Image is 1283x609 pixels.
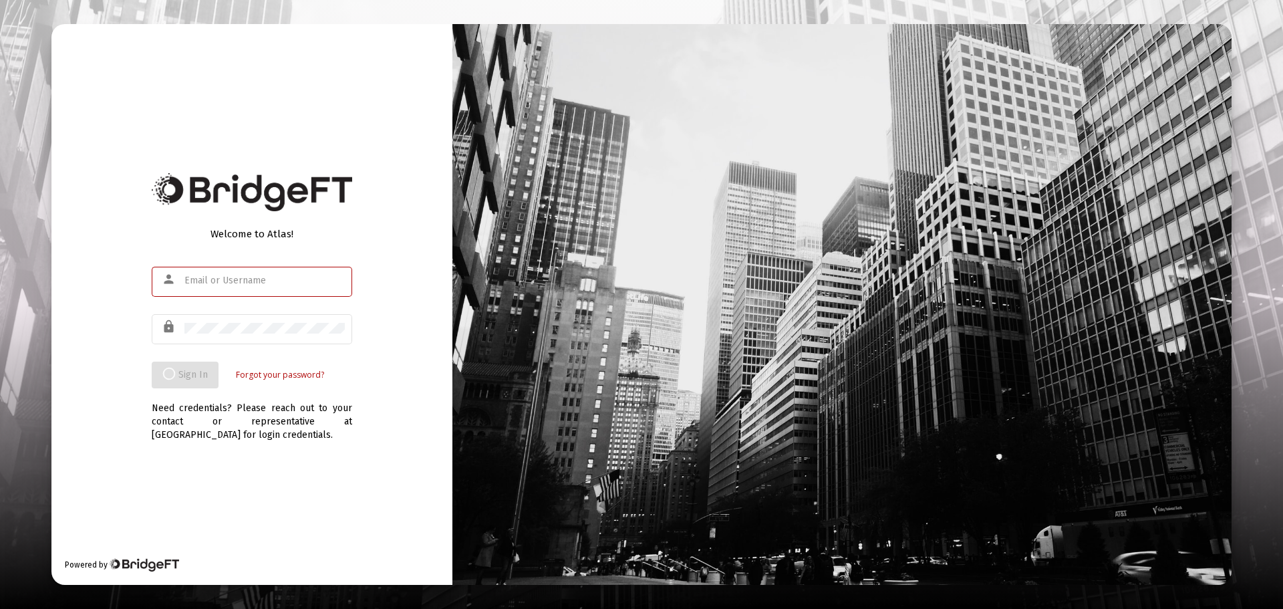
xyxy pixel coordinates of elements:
div: Welcome to Atlas! [152,227,352,241]
div: Powered by [65,558,179,572]
a: Forgot your password? [236,368,324,382]
mat-icon: person [162,271,178,287]
mat-icon: lock [162,319,178,335]
button: Sign In [152,362,219,388]
img: Bridge Financial Technology Logo [109,558,179,572]
img: Bridge Financial Technology Logo [152,173,352,211]
span: Sign In [162,369,208,380]
div: Need credentials? Please reach out to your contact or representative at [GEOGRAPHIC_DATA] for log... [152,388,352,442]
input: Email or Username [184,275,345,286]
